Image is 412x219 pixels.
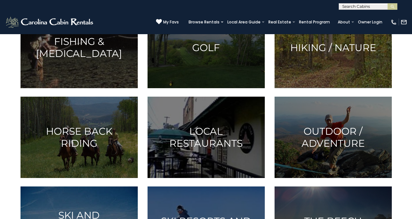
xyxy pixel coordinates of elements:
[355,18,386,27] a: Owner Login
[148,7,265,88] a: Golf
[156,125,257,149] h3: Local Restaurants
[5,16,95,29] img: White-1-2.png
[401,19,407,25] img: mail-regular-white.png
[283,41,384,53] h3: Hiking / Nature
[29,125,130,149] h3: Horse Back Riding
[391,19,397,25] img: phone-regular-white.png
[163,19,179,25] span: My Favs
[21,97,138,178] a: Horse Back Riding
[29,35,130,60] h3: Fishing & [MEDICAL_DATA]
[224,18,264,27] a: Local Area Guide
[148,97,265,178] a: Local Restaurants
[185,18,223,27] a: Browse Rentals
[296,18,333,27] a: Rental Program
[156,19,179,25] a: My Favs
[283,125,384,149] h3: Outdoor / Adventure
[275,97,392,178] a: Outdoor / Adventure
[334,18,353,27] a: About
[156,41,257,53] h3: Golf
[265,18,294,27] a: Real Estate
[21,7,138,88] a: Fishing & [MEDICAL_DATA]
[275,7,392,88] a: Hiking / Nature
